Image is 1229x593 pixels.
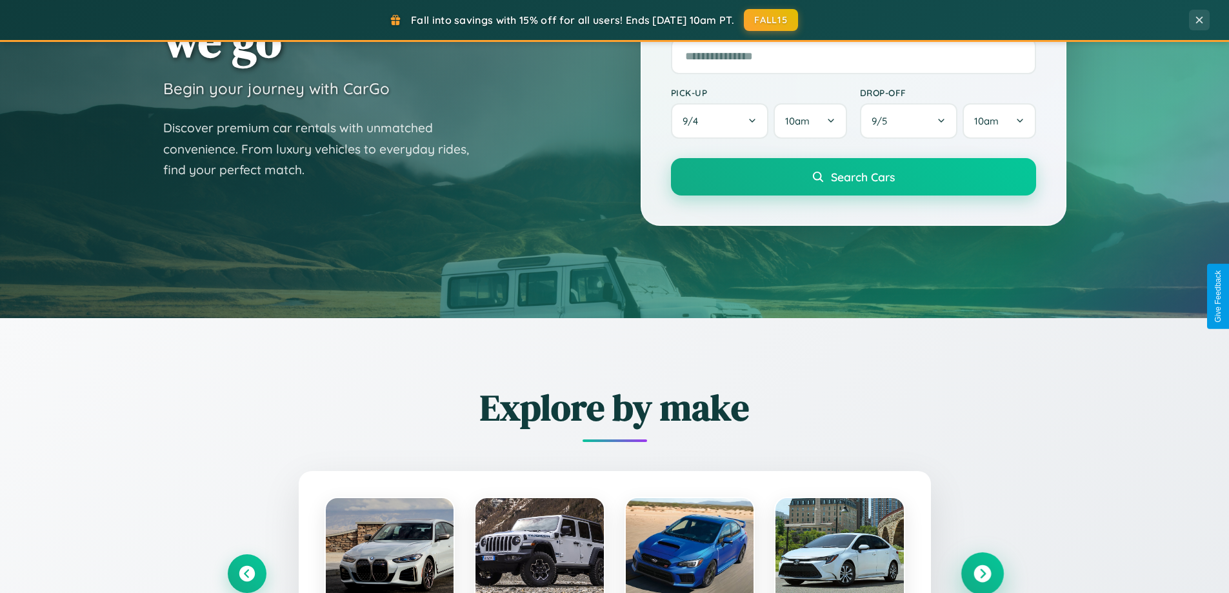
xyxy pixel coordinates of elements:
span: 10am [974,115,999,127]
label: Drop-off [860,87,1036,98]
p: Discover premium car rentals with unmatched convenience. From luxury vehicles to everyday rides, ... [163,117,486,181]
button: Search Cars [671,158,1036,196]
h3: Begin your journey with CarGo [163,79,390,98]
span: 9 / 5 [872,115,894,127]
button: 9/4 [671,103,769,139]
button: FALL15 [744,9,798,31]
div: Give Feedback [1214,270,1223,323]
button: 10am [774,103,846,139]
h2: Explore by make [228,383,1002,432]
span: Search Cars [831,170,895,184]
button: 9/5 [860,103,958,139]
button: 10am [963,103,1035,139]
span: 9 / 4 [683,115,704,127]
span: Fall into savings with 15% off for all users! Ends [DATE] 10am PT. [411,14,734,26]
span: 10am [785,115,810,127]
label: Pick-up [671,87,847,98]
